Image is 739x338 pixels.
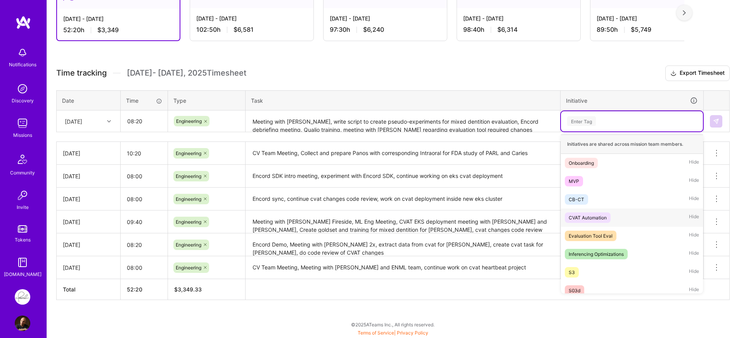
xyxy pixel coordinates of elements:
span: Hide [689,194,699,205]
span: Engineering [176,219,201,225]
div: S3 [569,268,575,276]
span: Engineering [176,196,201,202]
a: Terms of Service [358,330,394,336]
div: MVP [569,177,579,185]
input: HH:MM [121,212,168,232]
div: CVAT Automation [569,214,607,222]
span: Engineering [176,265,201,271]
span: Hide [689,158,699,168]
div: Evaluation Tool Eval [569,232,613,240]
textarea: CV Team Meeting, Meeting with [PERSON_NAME] and ENML team, continue work on cvat heartbeat project [246,257,559,278]
span: Engineering [176,118,202,124]
input: HH:MM [121,166,168,186]
span: Time tracking [56,68,107,78]
img: teamwork [15,116,30,131]
span: Engineering [176,173,201,179]
div: Enter Tag [567,115,596,127]
div: Community [10,169,35,177]
img: logo [16,16,31,29]
div: Initiative [566,96,698,105]
div: [DATE] - [DATE] [63,15,173,23]
textarea: Meeting with [PERSON_NAME], write script to create pseudo-experiments for mixed dentition evaluat... [246,111,559,132]
span: Hide [689,249,699,259]
input: HH:MM [121,111,167,131]
img: discovery [15,81,30,97]
img: guide book [15,255,30,270]
div: 102:50 h [196,26,307,34]
img: right [683,10,686,16]
div: [DOMAIN_NAME] [4,270,42,278]
input: HH:MM [121,189,168,209]
div: S03d [569,286,580,295]
span: Hide [689,176,699,186]
textarea: Encord sync, continue cvat changes code review, work on cvat deployment inside new eks cluster [246,188,559,210]
div: [DATE] [63,149,114,157]
div: Missions [13,131,32,139]
div: CB-CT [569,195,584,203]
span: Hide [689,231,699,241]
img: User Avatar [15,316,30,331]
div: Invite [17,203,29,211]
img: Invite [15,188,30,203]
div: Discovery [12,97,34,105]
textarea: Meeting with [PERSON_NAME] Fireside, ML Eng Meeting, CVAT EKS deployment meeting with [PERSON_NAM... [246,211,559,233]
span: | [358,330,428,336]
img: Pearl: ML Engineering Team [15,289,30,305]
div: [DATE] - [DATE] [196,14,307,22]
div: [DATE] [63,195,114,203]
div: Time [126,97,162,105]
div: 98:40 h [463,26,574,34]
a: User Avatar [13,316,32,331]
th: 52:20 [121,279,168,300]
img: Submit [713,118,719,124]
span: [DATE] - [DATE] , 2025 Timesheet [127,68,246,78]
a: Pearl: ML Engineering Team [13,289,32,305]
span: $6,240 [363,26,384,34]
div: 52:20 h [63,26,173,34]
i: icon Chevron [107,119,111,123]
span: Hide [689,267,699,278]
div: [DATE] [63,241,114,249]
img: bell [15,45,30,60]
div: [DATE] [63,218,114,226]
th: Task [246,90,561,110]
span: Hide [689,285,699,296]
span: Hide [689,212,699,223]
span: Engineering [176,150,201,156]
a: Privacy Policy [397,330,428,336]
i: icon Download [670,69,677,78]
textarea: CV Team Meeting, Collect and prepare Panos with corresponding Intraoral for FDA study of PARL and... [246,143,559,164]
div: 97:30 h [330,26,441,34]
button: Export Timesheet [665,66,730,81]
img: Community [13,150,32,169]
th: Date [57,90,121,110]
div: [DATE] - [DATE] [330,14,441,22]
span: Engineering [176,242,201,248]
span: $5,749 [631,26,651,34]
div: Tokens [15,236,31,244]
div: 89:50 h [597,26,708,34]
input: HH:MM [121,235,168,255]
input: HH:MM [121,257,168,278]
th: Total [57,279,121,300]
textarea: Encord SDK intro meeting, experiment with Encord SDK, continue working on eks cvat deployment [246,166,559,187]
div: © 2025 ATeams Inc., All rights reserved. [47,315,739,334]
div: [DATE] [65,117,82,125]
div: [DATE] [63,264,114,272]
div: Inferencing Optimizations [569,250,624,258]
div: [DATE] [63,172,114,180]
div: Initiatives are shared across mission team members. [561,135,703,154]
span: $3,349 [97,26,119,34]
span: $ 3,349.33 [174,286,202,293]
div: Notifications [9,60,36,69]
div: [DATE] - [DATE] [463,14,574,22]
div: Onboarding [569,159,594,167]
span: $6,314 [497,26,517,34]
div: [DATE] - [DATE] [597,14,708,22]
img: tokens [18,225,27,233]
input: HH:MM [121,143,168,164]
span: $6,581 [234,26,254,34]
textarea: Encord Demo, Meeting with [PERSON_NAME] 2x, extract data from cvat for [PERSON_NAME], create cvat... [246,234,559,255]
th: Type [168,90,246,110]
